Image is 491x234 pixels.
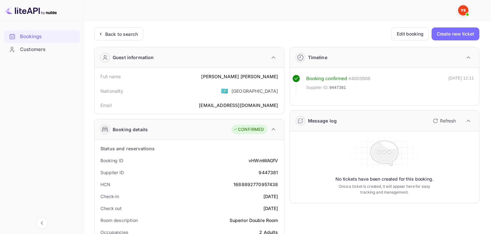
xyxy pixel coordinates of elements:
[259,169,278,176] div: 9447381
[329,84,346,91] span: 9447381
[100,181,110,188] div: HCN
[105,31,138,37] div: Back to search
[440,117,456,124] p: Refresh
[458,5,468,16] img: Yandex Support
[230,217,278,224] div: Superior Double Room
[231,88,278,94] div: [GEOGRAPHIC_DATA]
[263,193,278,200] div: [DATE]
[20,46,77,53] div: Customers
[448,75,474,94] div: [DATE] 12:11
[100,88,124,94] div: Nationality
[306,75,347,82] div: Booking confirmed
[335,176,434,182] p: No tickets have been created for this booking.
[308,117,337,124] div: Message log
[20,33,77,40] div: Bookings
[308,54,327,61] div: Timeline
[432,27,479,40] button: Create new ticket
[391,27,429,40] button: Edit booking
[249,157,278,164] div: vHWmWAGfV
[100,145,155,152] div: Status and reservations
[4,43,80,56] div: Customers
[36,217,48,229] button: Collapse navigation
[201,73,278,80] div: [PERSON_NAME] [PERSON_NAME]
[199,102,278,109] div: [EMAIL_ADDRESS][DOMAIN_NAME]
[306,84,329,91] span: Supplier ID:
[100,157,123,164] div: Booking ID
[4,43,80,55] a: Customers
[113,126,148,133] div: Booking details
[113,54,154,61] div: Guest information
[233,181,278,188] div: 1688892770957438
[5,5,57,16] img: LiteAPI logo
[233,126,264,133] div: CONFIRMED
[4,30,80,43] div: Bookings
[100,169,124,176] div: Supplier ID
[100,73,121,80] div: Full name
[4,30,80,42] a: Bookings
[429,116,458,126] button: Refresh
[221,85,228,97] span: United States
[348,75,370,82] div: # 4003908
[100,217,138,224] div: Room description
[100,193,119,200] div: Check-in
[100,102,112,109] div: Email
[334,184,435,195] p: Once a ticket is created, it will appear here for easy tracking and management.
[100,205,122,212] div: Check out
[263,205,278,212] div: [DATE]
